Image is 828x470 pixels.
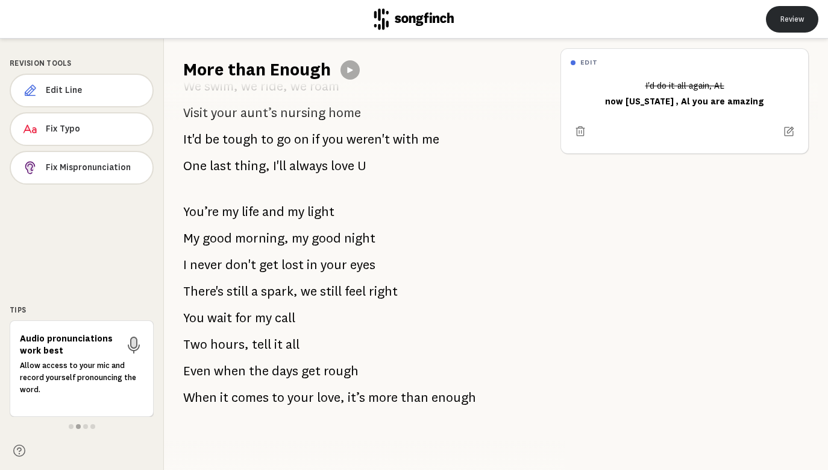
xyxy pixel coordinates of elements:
span: my [292,226,309,250]
span: get [259,253,278,277]
button: Edit Line [10,74,154,107]
span: be [205,127,219,151]
span: days [272,359,298,383]
span: rough [324,359,359,383]
span: with [393,127,419,151]
span: than [401,386,428,410]
span: a [251,279,258,303]
span: It'd [183,127,202,151]
span: thing, [234,154,270,178]
span: tough [222,127,258,151]
span: all [286,332,300,357]
span: my [222,200,239,224]
button: Fix Mispronunciation [10,151,154,185]
span: I'll [273,154,286,178]
span: night [344,226,375,250]
span: feel [345,279,366,303]
span: hours, [210,332,249,357]
h6: edit [580,59,597,66]
p: Allow access to your mic and record yourself pronouncing the word. [20,360,143,396]
span: the [249,359,269,383]
span: don't [225,253,256,277]
span: lost [281,253,304,277]
span: me [422,127,439,151]
span: more [368,386,398,410]
span: and [262,200,284,224]
span: good [202,226,232,250]
span: We [183,74,201,98]
span: When [183,386,217,410]
span: your [287,386,314,410]
span: we [301,279,317,303]
span: One [183,154,207,178]
span: always [289,154,328,178]
div: Revision Tools [10,58,154,69]
span: Visit [183,101,208,125]
span: to [272,386,284,410]
span: nursing [280,101,325,125]
span: never [190,253,222,277]
span: to [261,127,274,151]
span: last [210,154,231,178]
span: on [294,127,309,151]
h1: More than Enough [183,58,331,82]
span: get [301,359,321,383]
span: You’re [183,200,219,224]
span: ride, [260,74,287,98]
span: aunt’s [240,101,277,125]
span: comes [231,386,269,410]
span: good [312,226,341,250]
span: your [321,253,347,277]
span: your [211,101,237,125]
span: love, [317,386,345,410]
span: Two [183,332,207,357]
span: right [369,279,398,303]
span: Even [183,359,211,383]
span: go [277,127,291,151]
span: tell [252,332,271,357]
span: U [357,154,366,178]
span: in [307,253,318,277]
span: wait [207,306,232,330]
span: Fix Typo [46,123,143,135]
span: we [241,74,257,98]
span: Edit Line [46,84,143,97]
span: for [235,306,252,330]
span: call [275,306,295,330]
span: My [183,226,199,250]
span: roam [310,74,339,98]
span: you [322,127,343,151]
span: weren't [347,127,390,151]
div: Tips [10,305,154,316]
span: love [331,154,354,178]
span: my [287,200,304,224]
span: when [214,359,246,383]
span: my [255,306,272,330]
button: Review [766,6,818,33]
span: Fix Mispronunciation [46,162,143,174]
span: spark, [261,279,298,303]
span: swim, [204,74,238,98]
span: life [242,200,259,224]
span: I [183,253,187,277]
span: enough [431,386,476,410]
span: morning, [235,226,289,250]
span: You [183,306,204,330]
span: eyes [350,253,375,277]
button: Fix Typo [10,112,154,146]
span: it [274,332,283,357]
span: There's [183,279,224,303]
span: if [312,127,319,151]
span: light [307,200,334,224]
span: still [227,279,248,303]
span: it [220,386,228,410]
span: still [320,279,342,303]
span: we [290,74,307,98]
h6: Audio pronunciations work best [20,333,119,357]
span: home [328,101,361,125]
span: it’s [348,386,365,410]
